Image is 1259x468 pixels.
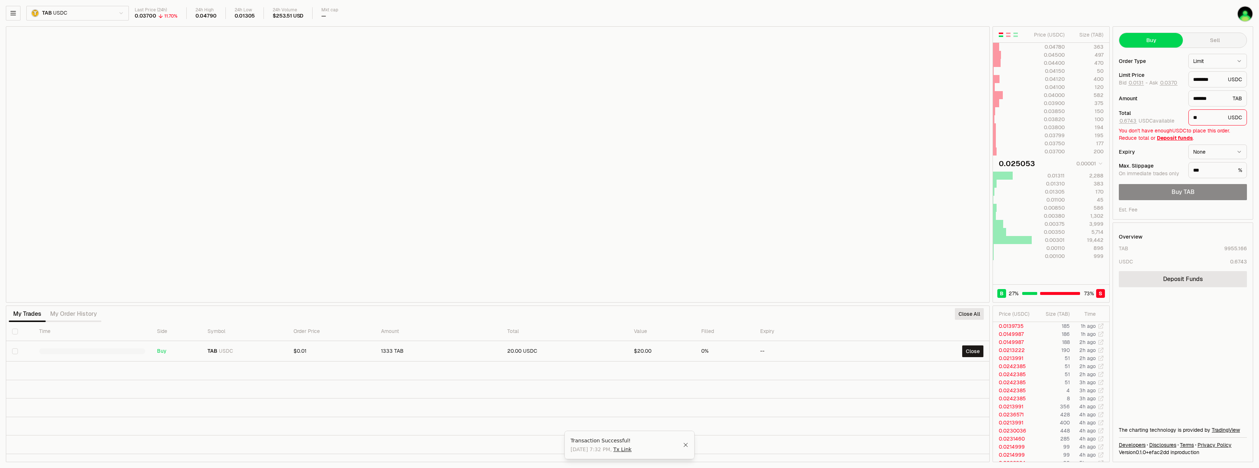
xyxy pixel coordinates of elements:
div: 0.00301 [1032,236,1065,244]
span: [DATE] 7:32 PM , [571,446,632,453]
div: You don't have enough USDC to place this order. Reduce total or . [1119,127,1247,142]
div: 0.03900 [1032,100,1065,107]
th: Filled [695,322,754,341]
div: 0.6743 [1230,258,1247,265]
div: Overview [1119,233,1143,240]
td: 0.0238984 [993,459,1035,467]
div: 100 [1071,116,1103,123]
div: Total [1119,111,1183,116]
div: 5,714 [1071,228,1103,236]
div: 0.01310 [1032,180,1065,187]
button: 0.6743 [1119,118,1137,124]
div: Buy [157,348,196,355]
span: USDC [219,348,233,355]
td: 0.0242385 [993,370,1035,378]
button: None [1188,145,1247,159]
div: 0.04500 [1032,51,1065,59]
td: 0.0213991 [993,354,1035,362]
th: Order Price [288,322,375,341]
td: 0.0213991 [993,403,1035,411]
div: 896 [1071,244,1103,252]
button: Close All [955,308,984,320]
td: 0.0242385 [993,386,1035,394]
div: Transaction Successful! [571,437,683,444]
div: 0.00100 [1032,252,1065,260]
button: 0.0131 [1128,80,1144,86]
div: 0.03700 [135,13,156,19]
div: 19,442 [1071,236,1103,244]
td: 0.0242385 [993,394,1035,403]
div: TAB [1188,90,1247,106]
div: 0.04100 [1032,83,1065,91]
th: Expiry [754,322,868,341]
div: — [321,13,326,19]
td: 185 [1035,322,1070,330]
td: 51 [1035,362,1070,370]
td: 190 [1035,346,1070,354]
td: 0.0139735 [993,322,1035,330]
div: Mkt cap [321,7,338,13]
button: Limit [1188,54,1247,68]
time: 2h ago [1079,347,1096,353]
div: 200 [1071,148,1103,155]
span: efac2dd0295ed2ec84e5ddeec8015c6aa6dda30b [1149,449,1169,456]
time: 3h ago [1079,387,1096,394]
div: 24h High [195,7,217,13]
div: 120 [1071,83,1103,91]
div: 375 [1071,100,1103,107]
td: 99 [1035,443,1070,451]
th: Symbol [202,322,288,341]
div: 0.00850 [1032,204,1065,211]
div: $20.00 [634,348,690,355]
div: Price ( USDC ) [999,310,1035,318]
img: TAB.png [31,9,39,17]
th: Time [33,322,151,341]
span: USDC available [1119,117,1174,124]
th: Amount [375,322,501,341]
time: 4h ago [1079,443,1096,450]
time: 4h ago [1079,427,1096,434]
div: The charting technology is provided by [1119,426,1247,434]
div: 0.04150 [1032,67,1065,75]
div: 3,999 [1071,220,1103,228]
a: Deposit funds [1157,135,1193,141]
div: 999 [1071,252,1103,260]
div: Order Type [1119,59,1183,64]
div: 582 [1071,91,1103,99]
div: 0.01311 [1032,172,1065,179]
span: Ask [1149,80,1178,86]
button: 0.00001 [1074,159,1103,168]
td: 0.0214999 [993,443,1035,451]
div: 0.04000 [1032,91,1065,99]
a: Developers [1119,441,1146,449]
div: Size ( TAB ) [1041,310,1070,318]
button: Select all [12,329,18,334]
button: Buy [1119,33,1183,48]
td: 0.0242385 [993,362,1035,370]
div: 9955.166 [1224,245,1247,252]
button: Sell [1183,33,1247,48]
div: 0.03700 [1032,148,1065,155]
div: 0.025053 [999,158,1035,169]
div: Est. Fee [1119,206,1137,213]
td: 0.0236571 [993,411,1035,419]
span: $0.01 [294,348,306,354]
span: TAB [42,10,52,16]
div: 1,302 [1071,212,1103,220]
time: 4h ago [1079,411,1096,418]
div: On immediate trades only [1119,171,1183,177]
td: 0.0213222 [993,346,1035,354]
td: -- [754,341,868,362]
time: 2h ago [1079,339,1096,345]
div: TAB [1119,245,1128,252]
td: 285 [1035,435,1070,443]
div: Expiry [1119,149,1183,154]
button: Show Sell Orders Only [1005,32,1011,38]
td: 51 [1035,354,1070,362]
td: 0.0242385 [993,378,1035,386]
div: 400 [1071,75,1103,83]
button: My Order History [46,307,101,321]
div: Amount [1119,96,1183,101]
a: TradingView [1212,427,1240,433]
div: Limit Price [1119,72,1183,78]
